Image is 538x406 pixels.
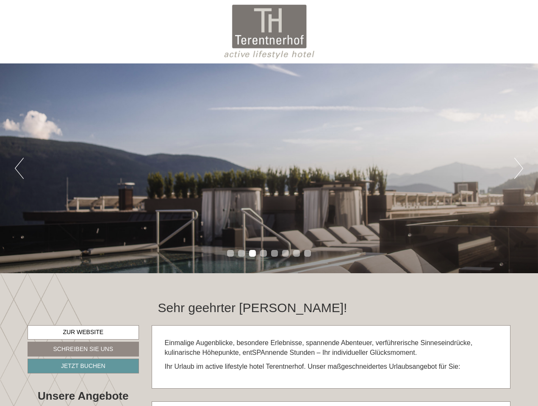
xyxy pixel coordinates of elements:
button: Next [514,158,523,179]
div: Unsere Angebote [28,388,139,404]
p: Einmalige Augenblicke, besondere Erlebnisse, spannende Abenteuer, verführerische Sinneseindrücke,... [165,338,498,358]
button: Previous [15,158,24,179]
a: Zur Website [28,325,139,340]
h1: Sehr geehrter [PERSON_NAME]! [158,301,347,315]
a: Schreiben Sie uns [28,342,139,357]
a: Jetzt buchen [28,359,139,373]
p: Ihr Urlaub im active lifestyle hotel Terentnerhof. Unser maßgeschneidertes Urlaubsangebot für Sie: [165,362,498,372]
